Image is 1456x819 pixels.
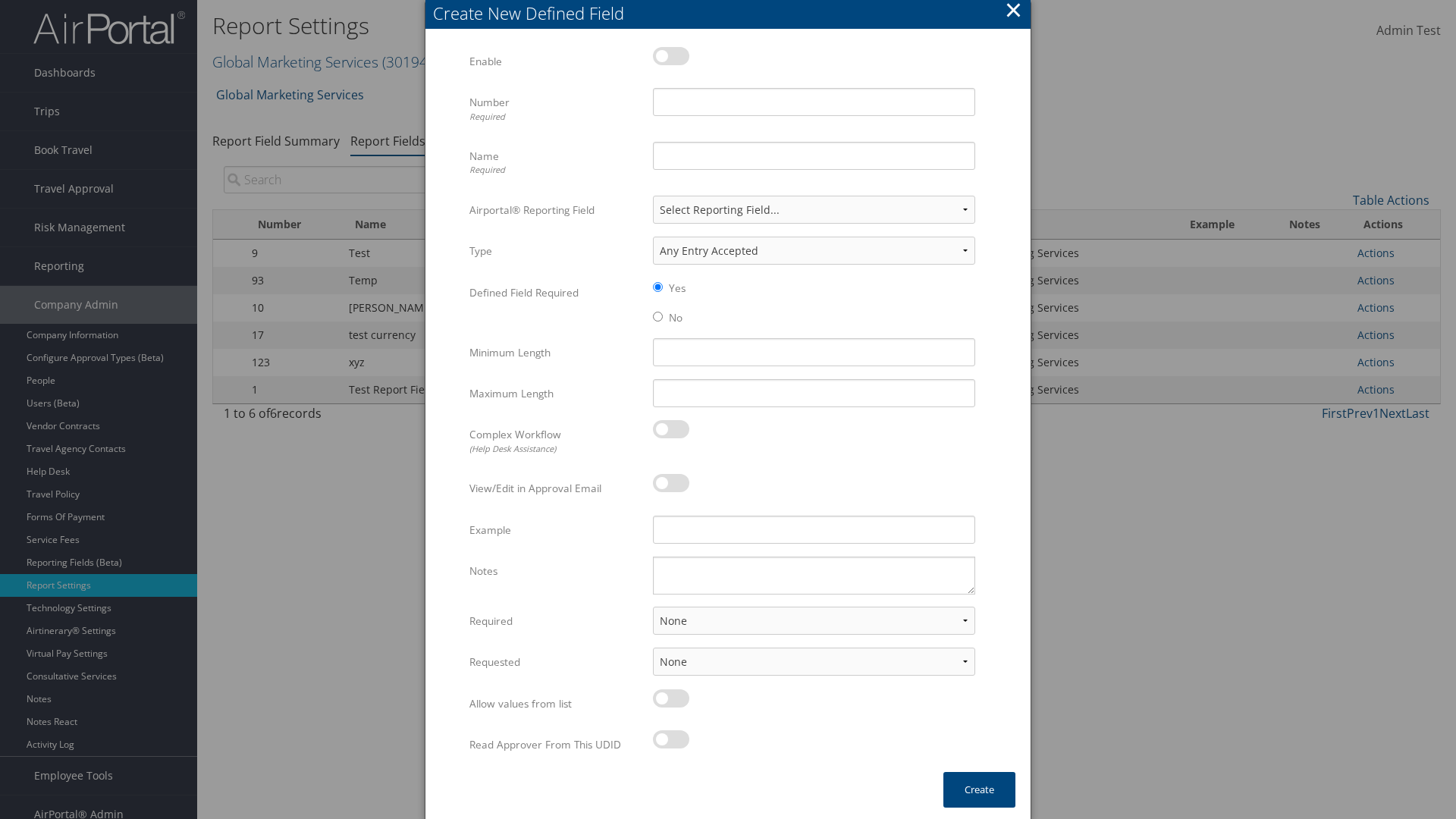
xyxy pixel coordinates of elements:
label: Maximum Length [469,379,642,408]
button: Create [943,772,1015,808]
label: Yes [669,281,686,296]
div: Create New Defined Field [433,2,1031,25]
label: Airportal® Reporting Field [469,196,642,224]
label: Defined Field Required [469,278,642,307]
div: Required [469,111,642,124]
label: Name [469,142,642,184]
label: Enable [469,47,642,76]
div: Required [469,164,642,177]
label: No [669,310,682,325]
label: Minimum Length [469,338,642,367]
label: Type [469,237,642,265]
label: Allow values from list [469,689,642,718]
label: Number [469,88,642,130]
label: Requested [469,648,642,676]
div: (Help Desk Assistance) [469,443,642,456]
label: Complex Workflow [469,420,642,462]
label: Read Approver From This UDID [469,730,642,759]
label: View/Edit in Approval Email [469,474,642,503]
label: Notes [469,557,642,585]
label: Example [469,516,642,544]
label: Required [469,607,642,635]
